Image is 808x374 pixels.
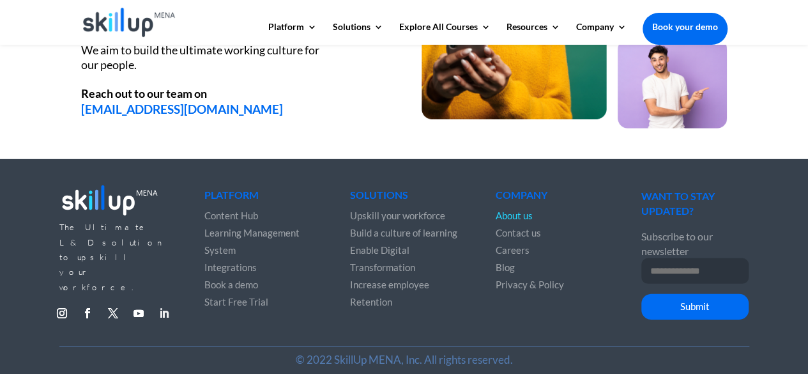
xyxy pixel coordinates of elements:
a: Resources [507,22,560,44]
a: Follow on X [103,303,123,323]
p: © 2022 SkillUp MENA, Inc. All rights reserved. [81,352,728,367]
a: Solutions [333,22,383,44]
a: Follow on Instagram [52,303,72,323]
a: Follow on LinkedIn [154,303,174,323]
a: Company [576,22,627,44]
a: Build a culture of learning [350,227,457,238]
a: Explore All Courses [399,22,491,44]
a: Content Hub [204,210,258,221]
a: Follow on Youtube [128,303,149,323]
a: Follow on Facebook [77,303,98,323]
h4: Solutions [350,190,457,206]
a: Integrations [204,261,257,273]
a: Contact us [496,227,541,238]
a: Start Free Trial [204,296,268,308]
a: Book your demo [643,13,728,41]
a: Book a demo [204,279,258,290]
span: The Ultimate L&D solution to upskill your workforce. [59,222,165,292]
p: Subscribe to our newsletter [641,229,749,259]
a: Platform [268,22,317,44]
h4: Company [496,190,603,206]
span: WANT TO STAY UPDATED? [641,190,715,217]
strong: Reach out to our team on [81,86,207,100]
a: Enable Digital Transformation [350,244,415,273]
h4: Platform [204,190,312,206]
a: Upskill your workforce [350,210,445,221]
a: Increase employee Retention [350,279,429,308]
img: Skillup Mena [83,8,176,37]
a: About us [496,210,533,221]
a: Privacy & Policy [496,279,564,290]
a: Blog [496,261,515,273]
a: Learning Management System [204,227,300,256]
img: footer_logo [59,181,160,219]
a: Careers [496,244,530,256]
a: [EMAIL_ADDRESS][DOMAIN_NAME] [81,102,283,116]
iframe: Chat Widget [595,236,808,374]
